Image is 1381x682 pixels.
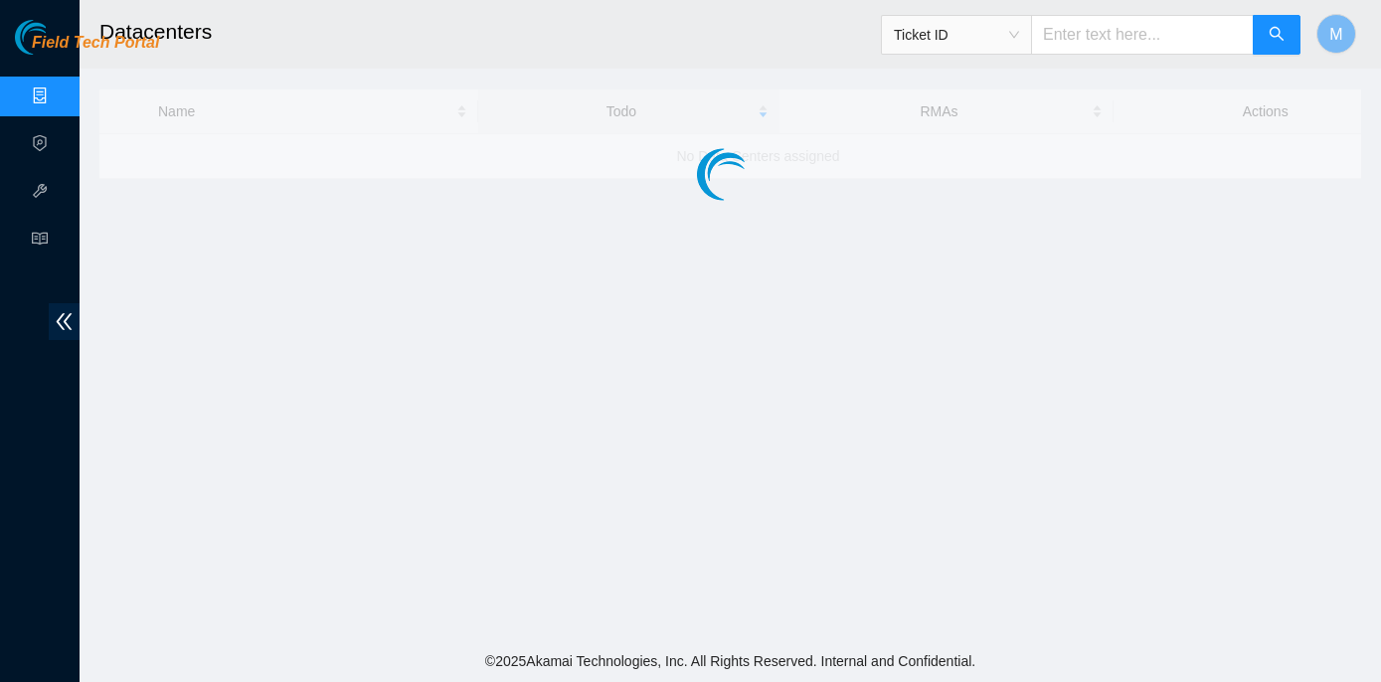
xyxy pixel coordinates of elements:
[894,20,1019,50] span: Ticket ID
[1031,15,1254,55] input: Enter text here...
[32,34,159,53] span: Field Tech Portal
[1329,22,1342,47] span: M
[49,303,80,340] span: double-left
[1316,14,1356,54] button: M
[1253,15,1300,55] button: search
[80,640,1381,682] footer: © 2025 Akamai Technologies, Inc. All Rights Reserved. Internal and Confidential.
[15,36,159,62] a: Akamai TechnologiesField Tech Portal
[1269,26,1285,45] span: search
[15,20,100,55] img: Akamai Technologies
[32,222,48,261] span: read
